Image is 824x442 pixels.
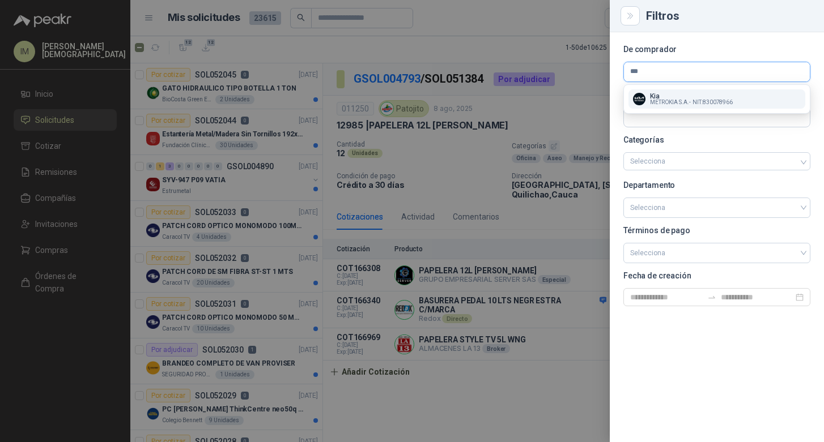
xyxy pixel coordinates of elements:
button: Company LogoKiaMETROKIA S.A.-NIT:830078966 [628,89,805,109]
div: Filtros [646,10,810,22]
p: Categorías [623,136,810,143]
span: METROKIA S.A. - [650,100,690,105]
p: Fecha de creación [623,272,810,279]
span: swap-right [707,293,716,302]
p: De comprador [623,46,810,53]
button: Close [623,9,637,23]
p: Términos de pago [623,227,810,234]
span: to [707,293,716,302]
img: Company Logo [633,93,645,105]
span: NIT : 830078966 [693,100,733,105]
p: Departamento [623,182,810,188]
p: Kia [650,93,733,100]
